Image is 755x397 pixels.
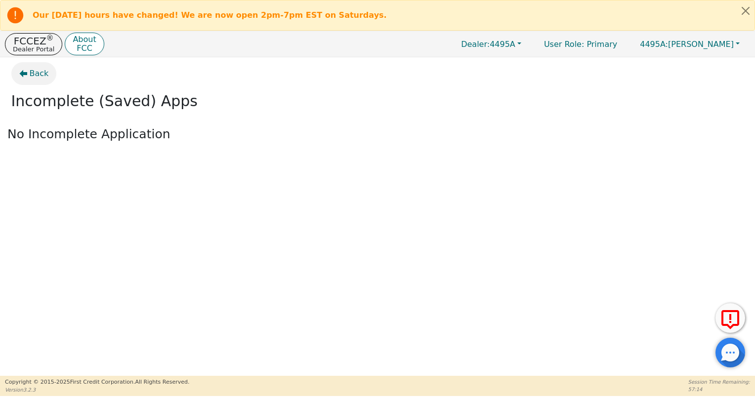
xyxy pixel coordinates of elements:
[629,37,750,52] button: 4495A:[PERSON_NAME]
[13,36,54,46] p: FCCEZ
[5,386,189,394] p: Version 3.2.3
[534,35,627,54] a: User Role: Primary
[461,40,490,49] span: Dealer:
[135,379,189,385] span: All Rights Reserved.
[544,40,584,49] span: User Role :
[737,0,755,21] button: Close alert
[73,44,96,52] p: FCC
[46,34,54,42] sup: ®
[461,40,515,49] span: 4495A
[451,37,532,52] button: Dealer:4495A
[534,35,627,54] p: Primary
[73,36,96,43] p: About
[688,378,750,386] p: Session Time Remaining:
[30,68,49,79] span: Back
[640,40,668,49] span: 4495A:
[11,92,744,110] h2: Incomplete (Saved) Apps
[5,378,189,387] p: Copyright © 2015- 2025 First Credit Corporation.
[715,303,745,333] button: Report Error to FCC
[33,10,387,20] b: Our [DATE] hours have changed! We are now open 2pm-7pm EST on Saturdays.
[13,46,54,52] p: Dealer Portal
[11,62,57,85] button: Back
[688,386,750,393] p: 57:14
[5,33,62,55] button: FCCEZ®Dealer Portal
[7,125,748,144] p: No Incomplete Application
[640,40,734,49] span: [PERSON_NAME]
[65,33,104,56] button: AboutFCC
